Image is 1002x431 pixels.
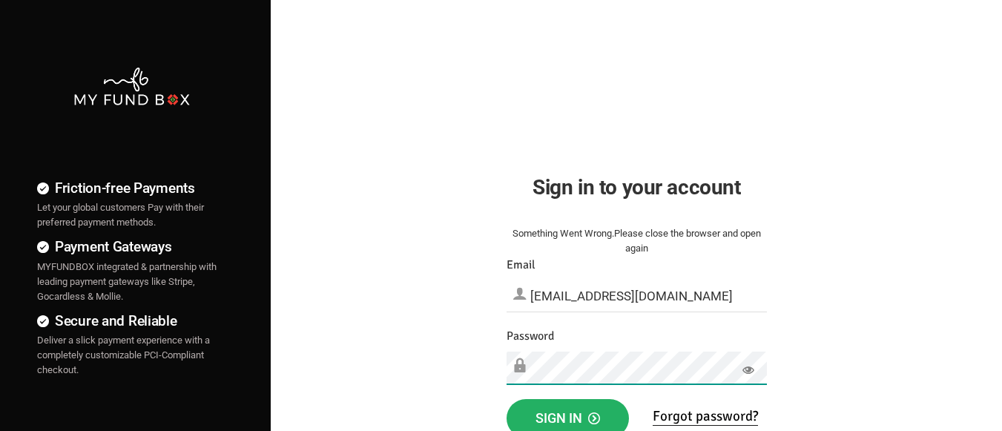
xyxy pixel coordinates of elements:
a: Forgot password? [653,407,758,426]
span: Sign in [535,410,600,426]
div: Something Went Wrong.Please close the browser and open again [507,226,767,256]
h4: Payment Gateways [37,236,226,257]
label: Password [507,327,554,346]
span: MYFUNDBOX integrated & partnership with leading payment gateways like Stripe, Gocardless & Mollie. [37,261,217,302]
label: Email [507,256,535,274]
span: Deliver a slick payment experience with a completely customizable PCI-Compliant checkout. [37,335,210,375]
h4: Friction-free Payments [37,177,226,199]
h2: Sign in to your account [507,171,767,203]
span: Let your global customers Pay with their preferred payment methods. [37,202,204,228]
h4: Secure and Reliable [37,310,226,332]
img: mfbwhite.png [73,66,191,107]
input: Email [507,280,767,312]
